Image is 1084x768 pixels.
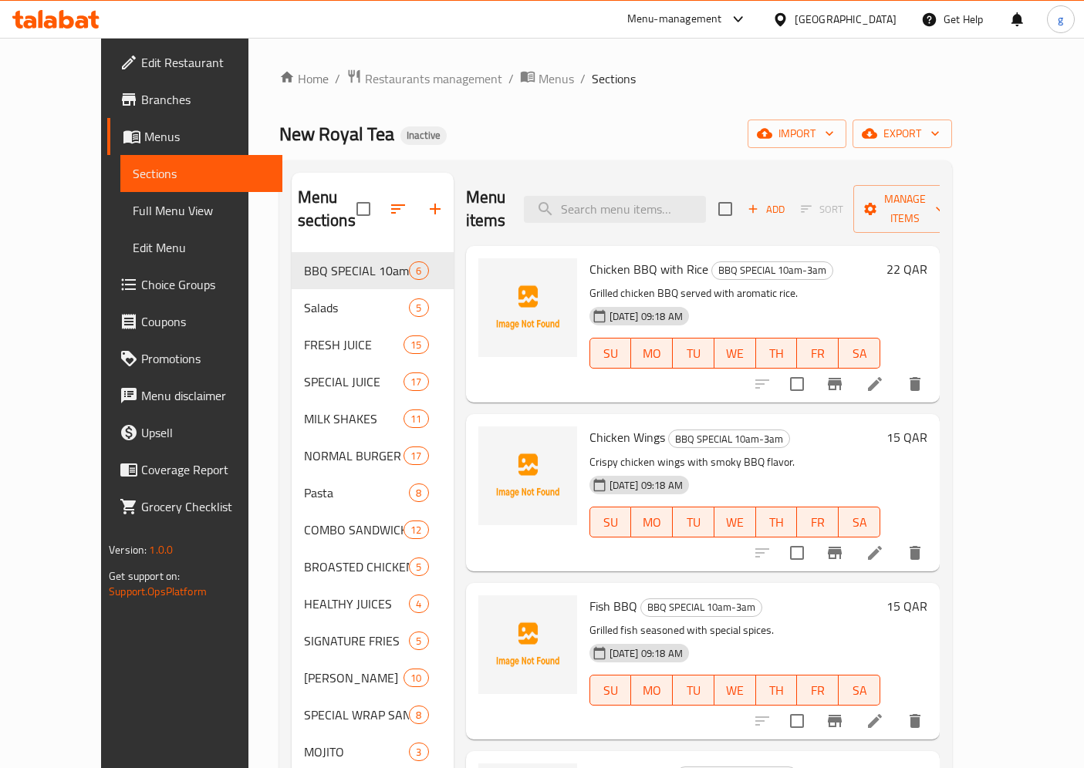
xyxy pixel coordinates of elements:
div: items [409,557,428,576]
div: items [409,595,428,613]
span: Add [745,200,787,218]
span: g [1058,11,1063,28]
div: [PERSON_NAME]10 [292,659,454,696]
div: items [409,261,428,280]
li: / [335,69,340,88]
div: BBQ SPECIAL 10am-3am [640,598,762,617]
button: export [853,120,952,148]
span: TU [679,679,708,702]
a: Support.OpsPlatform [109,581,207,601]
span: TH [762,342,792,365]
div: FRIED RICE [304,669,404,687]
span: SU [596,511,626,534]
span: WE [721,679,750,702]
button: Branch-specific-item [816,702,853,739]
div: items [404,446,428,465]
div: SIGNATURE FRIES5 [292,622,454,659]
span: Grocery Checklist [141,497,270,516]
span: export [865,124,940,143]
span: 17 [404,375,427,389]
span: [DATE] 09:18 AM [603,646,689,661]
span: Inactive [400,129,447,142]
span: MOJITO [304,743,410,761]
a: Edit menu item [866,544,884,562]
div: FRESH JUICE [304,335,404,354]
div: [GEOGRAPHIC_DATA] [795,11,897,28]
span: Choice Groups [141,275,270,294]
span: BBQ SPECIAL 10am-3am [669,430,789,448]
button: SU [589,675,632,706]
div: SPECIAL JUICE17 [292,363,454,400]
a: Coupons [107,303,282,340]
span: 3 [410,745,427,760]
span: TU [679,511,708,534]
div: BBQ SPECIAL 10am-3am [711,261,833,280]
a: Grocery Checklist [107,488,282,525]
a: Choice Groups [107,266,282,303]
button: TH [756,507,798,537]
button: Branch-specific-item [816,365,853,403]
span: MO [637,342,667,365]
button: SA [839,338,880,369]
span: FR [803,679,832,702]
div: Menu-management [627,10,722,29]
li: / [508,69,514,88]
span: TH [762,679,792,702]
button: Add section [417,190,454,227]
a: Edit menu item [866,375,884,393]
p: Grilled chicken BBQ served with aromatic rice. [589,284,880,303]
span: WE [721,511,750,534]
div: Inactive [400,126,447,145]
h2: Menu items [466,186,506,232]
span: Salads [304,298,410,317]
span: SA [845,511,874,534]
span: Coupons [141,312,270,331]
a: Upsell [107,414,282,451]
span: [DATE] 09:18 AM [603,478,689,493]
a: Restaurants management [346,69,502,89]
button: Branch-specific-item [816,534,853,571]
span: Chicken Wings [589,426,665,449]
span: Edit Restaurant [141,53,270,72]
span: 6 [410,264,427,278]
div: BBQ SPECIAL 10am-3am [668,429,790,448]
button: TH [756,675,798,706]
button: SU [589,338,632,369]
button: FR [797,675,839,706]
span: 8 [410,486,427,500]
a: Edit menu item [866,712,884,730]
span: SIGNATURE FRIES [304,632,410,650]
div: HEALTHY JUICES4 [292,585,454,622]
div: items [409,632,428,650]
span: BBQ SPECIAL 10am-3am [304,261,410,280]
button: TU [673,507,714,537]
h6: 15 QAR [886,426,927,448]
div: items [404,520,428,539]
button: SA [839,507,880,537]
span: MO [637,679,667,702]
button: Manage items [853,185,957,233]
span: SA [845,679,874,702]
span: Coverage Report [141,460,270,479]
span: Select section first [791,197,853,221]
span: Pasta [304,483,410,502]
button: TU [673,675,714,706]
span: Menu disclaimer [141,386,270,405]
span: Manage items [866,190,944,228]
span: 5 [410,634,427,648]
div: items [409,743,428,761]
button: FR [797,507,839,537]
input: search [524,196,706,223]
button: MO [631,675,673,706]
a: Home [279,69,329,88]
div: BROASTED CHICKEN5 [292,548,454,585]
span: Restaurants management [365,69,502,88]
a: Menu disclaimer [107,377,282,414]
span: Select to update [781,537,813,569]
a: Promotions [107,340,282,377]
span: Sections [133,164,270,183]
span: Menus [539,69,574,88]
